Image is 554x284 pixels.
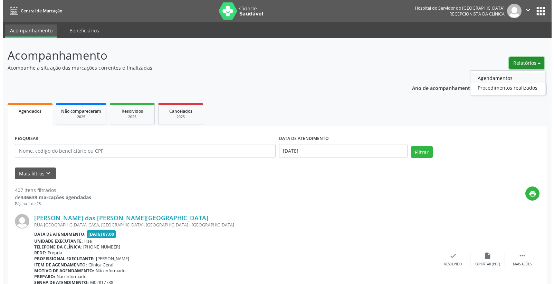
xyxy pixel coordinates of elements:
span: Não informado [54,274,84,280]
span: Clinica Geral [86,262,111,268]
span: [PERSON_NAME] [93,256,126,262]
b: Data de atendimento: [31,231,83,237]
div: 2025 [112,114,147,120]
a: Acompanhamento [2,24,55,38]
div: Página 1 de 28 [12,201,88,207]
strong: 346639 marcações agendadas [18,194,88,201]
a: Central de Marcação [5,5,59,17]
div: Hospital do Servidor do [GEOGRAPHIC_DATA] [412,5,502,11]
b: Motivo de agendamento: [31,268,92,274]
div: Resolvido [441,262,459,267]
label: PESQUISAR [12,133,36,144]
img: img [504,4,519,18]
span: Cancelados [166,108,190,114]
div: 407 itens filtrados [12,186,88,194]
b: Item de agendamento: [31,262,84,268]
span: Não compareceram [58,108,98,114]
label: DATA DE ATENDIMENTO [276,133,326,144]
button: apps [532,5,544,17]
p: Acompanhamento [5,47,382,64]
i: insert_drive_file [481,252,489,260]
p: Acompanhe a situação das marcações correntes e finalizadas [5,64,382,71]
img: img [12,214,27,229]
span: Resolvidos [119,108,140,114]
span: [PHONE_NUMBER] [80,244,117,250]
span: [DATE] 07:00 [84,230,113,238]
p: Ano de acompanhamento [409,83,470,92]
span: Hse [82,238,89,244]
button:  [519,4,532,18]
span: Agendados [16,108,39,114]
span: Própria [45,250,59,256]
input: Selecione um intervalo [276,144,405,158]
input: Nome, código do beneficiário ou CPF [12,144,273,158]
div: Exportar (PDF) [472,262,497,267]
b: Preparo: [31,274,52,280]
b: Telefone da clínica: [31,244,79,250]
i:  [516,252,523,260]
a: Agendamentos [468,73,542,83]
button: Filtrar [408,146,430,158]
a: Beneficiários [62,24,101,37]
b: Rede: [31,250,44,256]
a: Procedimentos realizados [468,83,542,92]
a: [PERSON_NAME] das [PERSON_NAME][GEOGRAPHIC_DATA] [31,214,206,222]
i: keyboard_arrow_down [42,170,49,177]
b: Profissional executante: [31,256,92,262]
span: Central de Marcação [18,8,59,14]
div: 2025 [161,114,195,120]
div: de [12,194,88,201]
span: Recepcionista da clínica [447,11,502,17]
button: Relatórios [506,57,542,69]
button: print [523,186,537,201]
div: RUA [GEOGRAPHIC_DATA], CASA, [GEOGRAPHIC_DATA], [GEOGRAPHIC_DATA] - [GEOGRAPHIC_DATA] [31,222,433,228]
span: Não informado [93,268,123,274]
i:  [522,6,529,14]
b: Unidade executante: [31,238,80,244]
i: check [447,252,454,260]
button: Mais filtroskeyboard_arrow_down [12,168,53,180]
ul: Relatórios [467,70,542,95]
div: Mais ações [510,262,529,267]
div: 2025 [58,114,98,120]
i: print [526,190,534,197]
